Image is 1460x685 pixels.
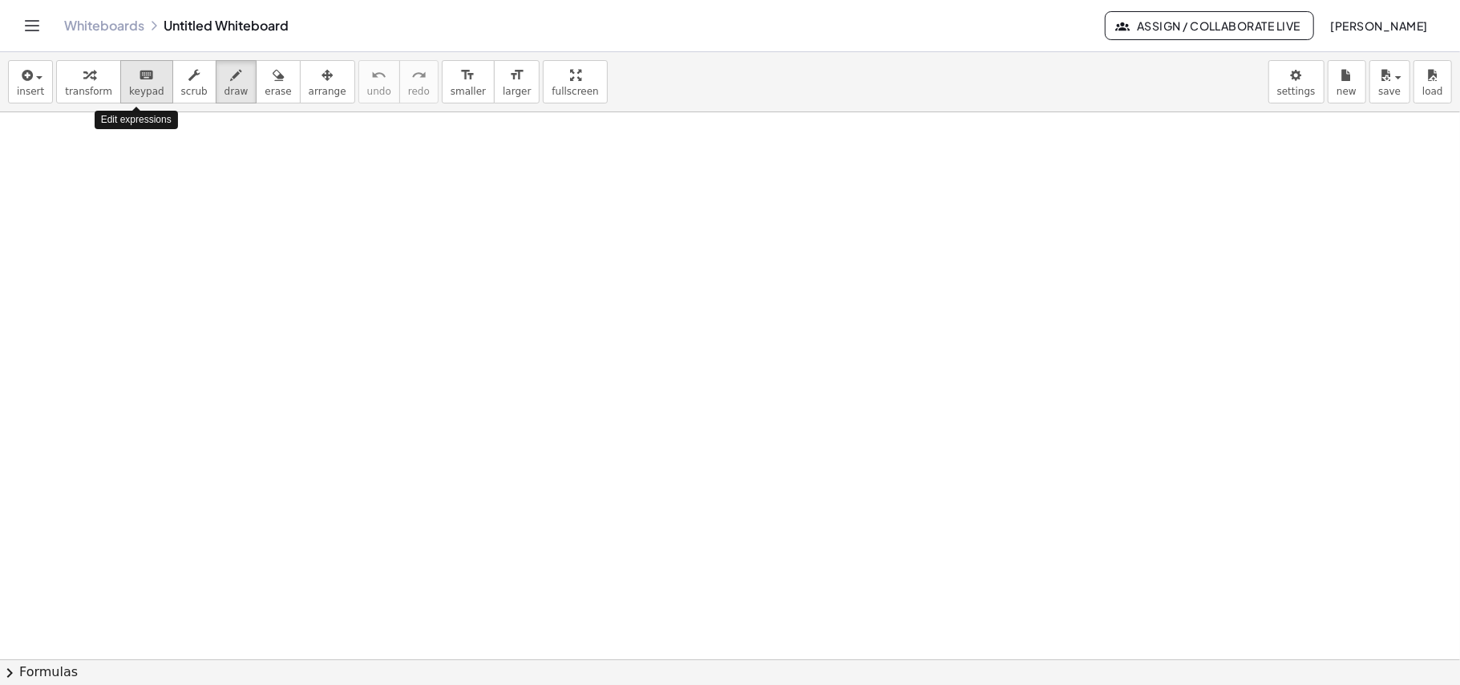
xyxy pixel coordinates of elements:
span: arrange [309,86,346,97]
span: load [1422,86,1443,97]
i: redo [411,66,427,85]
span: larger [503,86,531,97]
button: insert [8,60,53,103]
button: erase [256,60,300,103]
button: settings [1268,60,1325,103]
button: arrange [300,60,355,103]
span: transform [65,86,112,97]
button: undoundo [358,60,400,103]
span: [PERSON_NAME] [1330,18,1428,33]
button: Assign / Collaborate Live [1105,11,1314,40]
span: redo [408,86,430,97]
i: keyboard [139,66,154,85]
button: [PERSON_NAME] [1317,11,1441,40]
button: redoredo [399,60,439,103]
button: scrub [172,60,216,103]
button: fullscreen [543,60,607,103]
span: erase [265,86,291,97]
button: save [1369,60,1410,103]
span: draw [224,86,249,97]
button: new [1328,60,1366,103]
span: keypad [129,86,164,97]
span: new [1337,86,1357,97]
span: settings [1277,86,1316,97]
button: draw [216,60,257,103]
div: Edit expressions [95,111,178,129]
i: format_size [509,66,524,85]
button: keyboardkeypad [120,60,173,103]
span: Assign / Collaborate Live [1118,18,1300,33]
i: undo [371,66,386,85]
span: undo [367,86,391,97]
span: smaller [451,86,486,97]
span: save [1378,86,1401,97]
button: transform [56,60,121,103]
button: format_sizelarger [494,60,540,103]
span: fullscreen [552,86,598,97]
a: Whiteboards [64,18,144,34]
button: load [1413,60,1452,103]
button: format_sizesmaller [442,60,495,103]
i: format_size [460,66,475,85]
span: scrub [181,86,208,97]
button: Toggle navigation [19,13,45,39]
span: insert [17,86,44,97]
